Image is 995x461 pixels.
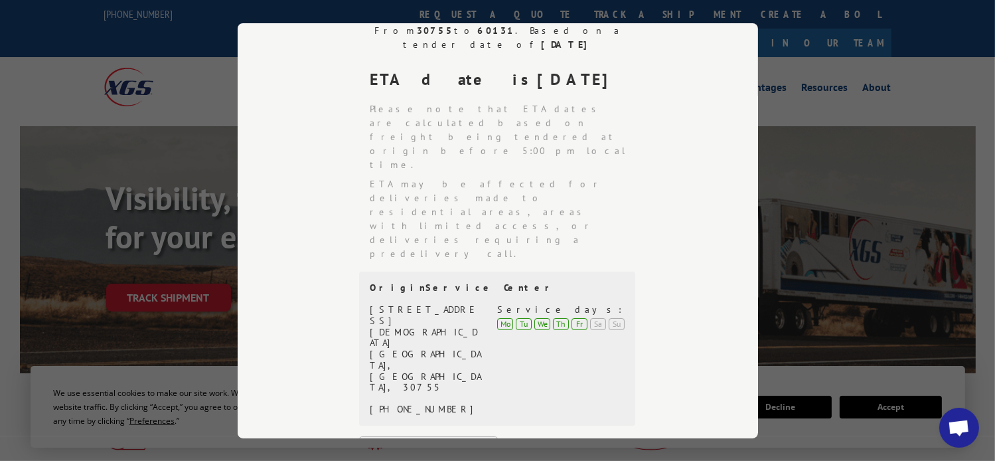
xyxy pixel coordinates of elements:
div: Sa [590,318,606,329]
strong: [DATE] [537,69,619,90]
li: ETA may be affected for deliveries made to residential areas, areas with limited access, or deliv... [370,177,637,261]
li: Please note that ETA dates are calculated based on freight being tendered at origin before 5:00 p... [370,102,637,172]
strong: [DATE] [540,39,593,50]
div: From to . Based on a tender date of [359,24,637,52]
div: Mo [497,318,513,329]
div: ETA date is [370,68,637,92]
div: Service days: [497,304,625,316]
strong: 30755 [417,25,454,37]
div: [GEOGRAPHIC_DATA], [GEOGRAPHIC_DATA], 30755 [370,349,482,393]
div: Fr [572,318,587,329]
div: [PHONE_NUMBER] [370,404,482,415]
div: Th [553,318,569,329]
div: Origin Service Center [370,282,625,294]
strong: 60131 [477,25,515,37]
div: Su [609,318,625,329]
div: Tu [516,318,532,329]
div: We [534,318,550,329]
div: Open chat [939,408,979,448]
div: [STREET_ADDRESS][DEMOGRAPHIC_DATA] [370,304,482,349]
